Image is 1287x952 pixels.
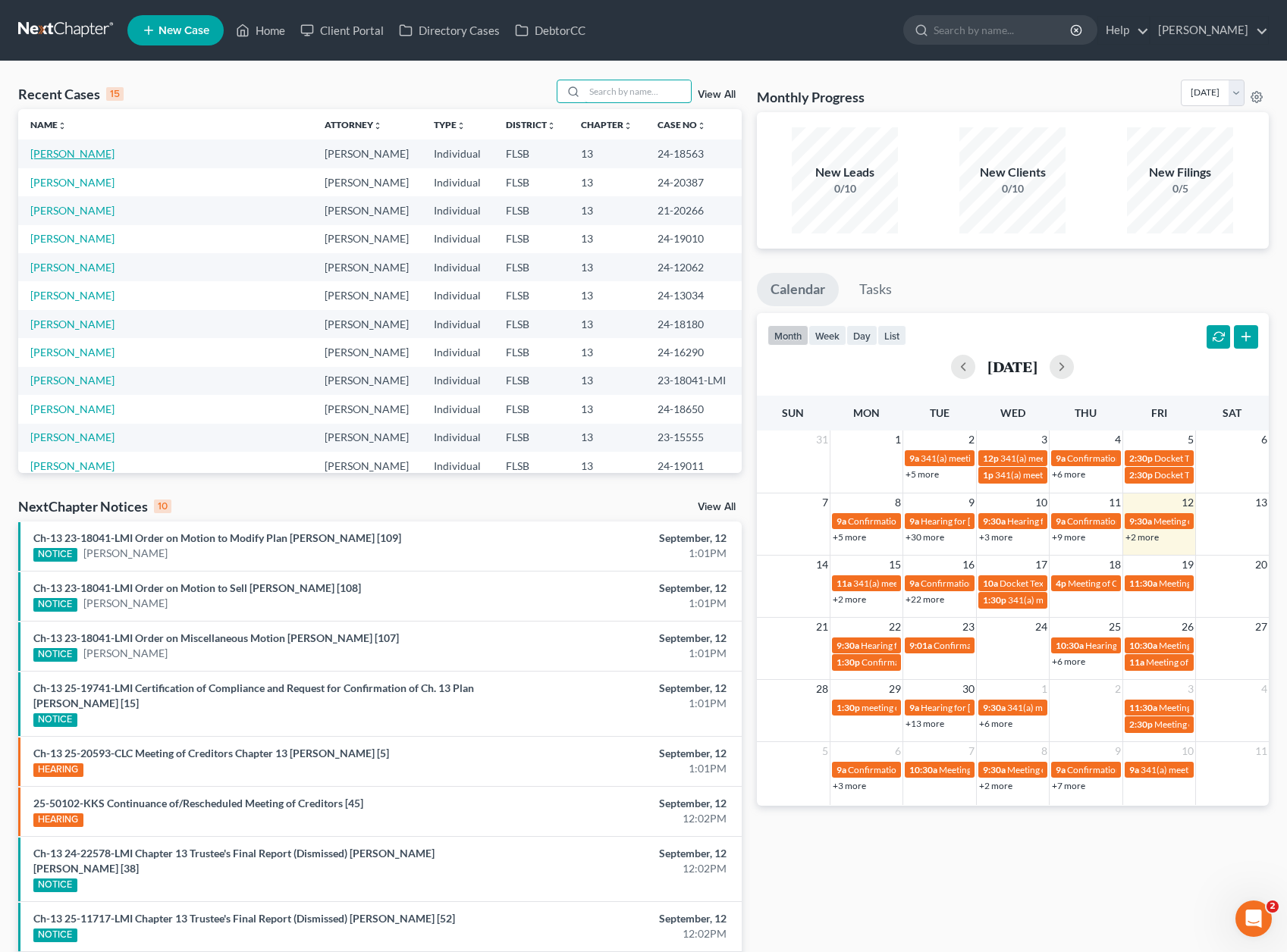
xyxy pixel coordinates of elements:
span: 9a [909,578,919,589]
span: 19 [1180,556,1195,574]
span: 9a [837,515,846,527]
td: 13 [569,168,645,196]
a: Calendar [757,273,839,306]
span: 5 [1186,431,1195,449]
span: 18 [1107,556,1122,574]
td: FLSB [494,367,569,395]
span: 9:30a [1129,515,1152,527]
span: 9:30a [837,640,859,651]
span: 11a [837,578,852,589]
div: NOTICE [33,548,77,562]
td: FLSB [494,452,569,480]
span: 9 [1113,742,1122,760]
span: 11 [1254,742,1269,760]
a: Chapterunfold_more [581,119,633,130]
a: [PERSON_NAME] [30,459,115,472]
td: [PERSON_NAME] [312,253,422,281]
span: Confirmation Hearing for [PERSON_NAME] [1067,515,1241,527]
span: 4p [1056,578,1066,589]
div: NOTICE [33,878,77,892]
span: Docket Text: for Duconger [PERSON_NAME] [1000,578,1177,589]
a: Case Nounfold_more [658,119,706,130]
span: 1:30p [837,702,860,713]
span: meeting of creditors for [PERSON_NAME] and [PERSON_NAME] [862,702,1117,713]
a: [PERSON_NAME] [30,232,115,245]
span: Confirmation Hearing for [PERSON_NAME] [921,578,1094,589]
div: September, 12 [505,681,726,696]
span: 9 [967,493,976,512]
button: list [877,325,906,346]
td: FLSB [494,310,569,338]
td: FLSB [494,225,569,253]
td: Individual [422,281,494,309]
span: 26 [1180,618,1195,636]
td: 24-19010 [645,225,741,253]
a: Attorneyunfold_more [325,119,382,130]
span: 8 [1040,742,1049,760]
span: 9a [837,764,846,775]
a: [PERSON_NAME] [83,646,168,661]
td: 13 [569,139,645,168]
a: Help [1098,17,1149,44]
div: September, 12 [505,531,726,546]
div: 12:02PM [505,811,726,826]
span: 29 [887,680,902,698]
span: 9:30a [983,764,1006,775]
a: +3 more [979,531,1012,543]
span: 341(a) meeting for [PERSON_NAME] [853,578,1000,589]
span: 7 [821,493,830,512]
td: 13 [569,281,645,309]
div: NOTICE [33,929,77,942]
span: 21 [815,618,830,636]
div: September, 12 [505,796,726,811]
span: Meeting of Creditors for [PERSON_NAME] [1007,764,1176,775]
a: [PERSON_NAME] [30,318,115,330]
span: 2 [967,431,976,449]
span: Hearing for [PERSON_NAME] [921,702,1039,713]
a: DebtorCC [507,17,593,44]
td: 24-12062 [645,253,741,281]
td: [PERSON_NAME] [312,338,422,366]
span: 24 [1034,618,1049,636]
td: [PERSON_NAME] [312,168,422,196]
span: 9a [1056,764,1066,775]
span: 10:30a [909,764,937,775]
span: Sat [1223,406,1241,419]
td: Individual [422,367,494,395]
div: 0/5 [1127,181,1233,196]
span: 30 [961,680,976,698]
span: 341(a) meeting for [PERSON_NAME] and [PERSON_NAME] [1000,453,1236,464]
span: 9a [1056,515,1066,527]
div: 12:02PM [505,861,726,876]
div: September, 12 [505,746,726,761]
button: month [767,325,808,346]
span: 22 [887,618,902,636]
td: FLSB [494,395,569,423]
a: [PERSON_NAME] [30,204,115,217]
a: +5 more [906,468,939,480]
a: +2 more [1125,531,1159,543]
span: 12p [983,453,999,464]
span: 9:30a [983,515,1006,527]
span: 3 [1186,680,1195,698]
a: [PERSON_NAME] [30,431,115,443]
span: 14 [815,556,830,574]
a: Ch-13 24-22578-LMI Chapter 13 Trustee's Final Report (Dismissed) [PERSON_NAME] [PERSON_NAME] [38] [33,847,435,875]
a: View All [698,89,736,100]
h3: Monthly Progress [757,88,865,106]
td: 24-16290 [645,338,741,366]
span: 9a [1056,453,1066,464]
span: 25 [1107,618,1122,636]
td: [PERSON_NAME] [312,196,422,224]
a: +6 more [979,718,1012,729]
div: 1:01PM [505,646,726,661]
td: 13 [569,424,645,452]
td: FLSB [494,281,569,309]
td: 24-13034 [645,281,741,309]
td: 23-15555 [645,424,741,452]
a: +7 more [1052,780,1085,791]
td: FLSB [494,338,569,366]
span: Thu [1075,406,1097,419]
div: 10 [154,499,171,513]
div: 1:01PM [505,696,726,711]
